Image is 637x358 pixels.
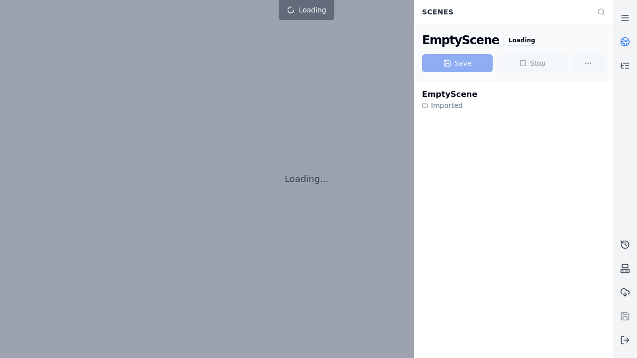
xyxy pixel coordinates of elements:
div: Imported [422,100,477,110]
div: Loading [503,35,541,46]
div: Scenes [416,2,591,21]
div: EmptyScene [422,89,477,100]
p: Loading... [285,172,328,186]
div: EmptyScene [422,32,499,48]
span: Loading [299,5,326,15]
